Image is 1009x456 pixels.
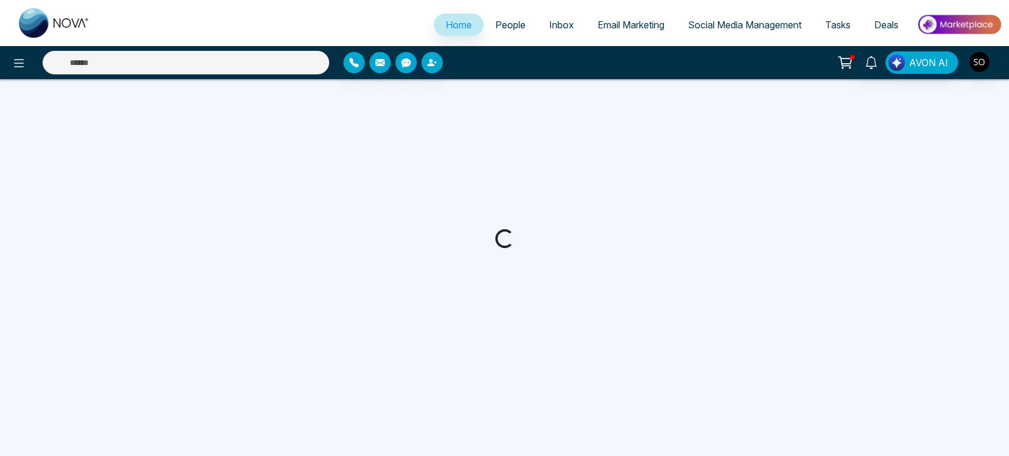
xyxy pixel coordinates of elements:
a: Tasks [813,14,862,36]
a: Inbox [537,14,586,36]
a: Deals [862,14,910,36]
img: Market-place.gif [916,11,1002,38]
img: Lead Flow [888,54,905,71]
a: People [484,14,537,36]
a: Home [434,14,484,36]
span: Home [446,19,472,31]
span: Tasks [825,19,851,31]
img: User Avatar [969,52,989,72]
img: Nova CRM Logo [19,8,90,38]
button: AVON AI [885,51,958,74]
span: Email Marketing [598,19,664,31]
span: Social Media Management [688,19,802,31]
span: AVON AI [909,56,948,70]
span: Deals [874,19,898,31]
span: People [495,19,525,31]
a: Email Marketing [586,14,676,36]
span: Inbox [549,19,574,31]
a: Social Media Management [676,14,813,36]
